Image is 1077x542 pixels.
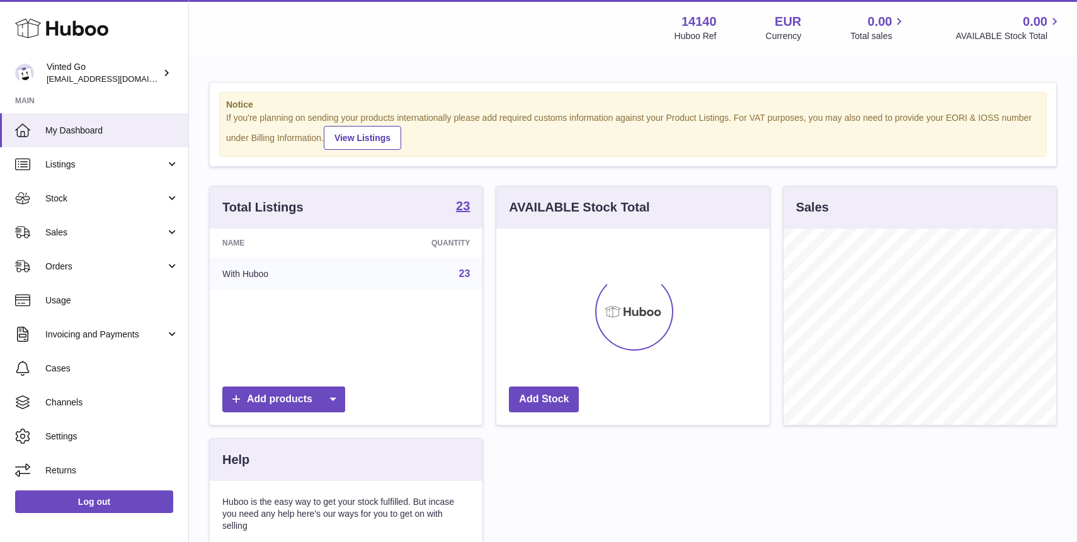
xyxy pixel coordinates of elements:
[45,227,166,239] span: Sales
[45,125,179,137] span: My Dashboard
[354,229,483,257] th: Quantity
[210,257,354,290] td: With Huboo
[850,30,906,42] span: Total sales
[509,199,649,216] h3: AVAILABLE Stock Total
[1023,13,1047,30] span: 0.00
[456,200,470,212] strong: 23
[45,431,179,443] span: Settings
[796,199,829,216] h3: Sales
[45,329,166,341] span: Invoicing and Payments
[868,13,892,30] span: 0.00
[509,387,579,412] a: Add Stock
[210,229,354,257] th: Name
[45,397,179,409] span: Channels
[456,200,470,215] a: 23
[15,490,173,513] a: Log out
[222,387,345,412] a: Add products
[955,13,1062,42] a: 0.00 AVAILABLE Stock Total
[45,261,166,273] span: Orders
[45,465,179,477] span: Returns
[15,64,34,82] img: giedre.bartusyte@vinted.com
[45,193,166,205] span: Stock
[226,112,1040,150] div: If you're planning on sending your products internationally please add required customs informati...
[459,268,470,279] a: 23
[775,13,801,30] strong: EUR
[324,126,401,150] a: View Listings
[45,295,179,307] span: Usage
[766,30,802,42] div: Currency
[681,13,717,30] strong: 14140
[222,496,470,532] p: Huboo is the easy way to get your stock fulfilled. But incase you need any help here's our ways f...
[850,13,906,42] a: 0.00 Total sales
[47,61,160,85] div: Vinted Go
[675,30,717,42] div: Huboo Ref
[222,199,304,216] h3: Total Listings
[955,30,1062,42] span: AVAILABLE Stock Total
[222,451,249,468] h3: Help
[47,74,185,84] span: [EMAIL_ADDRESS][DOMAIN_NAME]
[45,363,179,375] span: Cases
[226,99,1040,111] strong: Notice
[45,159,166,171] span: Listings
